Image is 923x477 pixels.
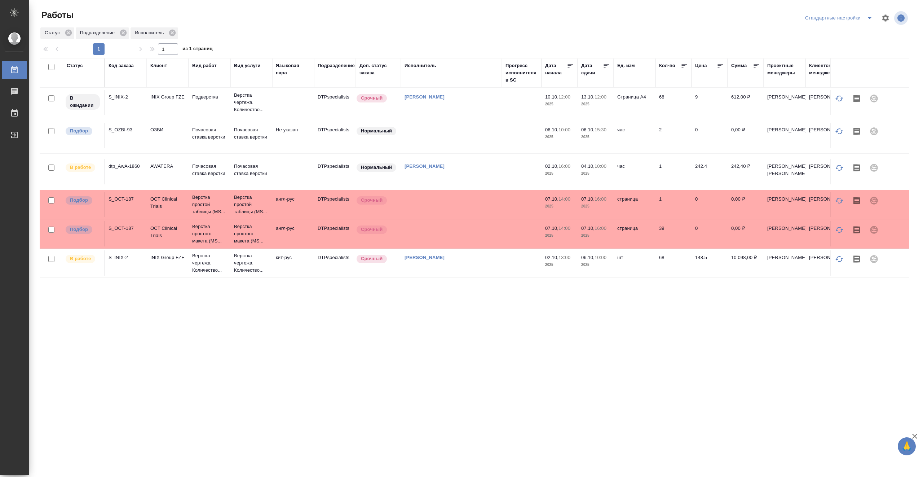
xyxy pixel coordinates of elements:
[109,225,143,232] div: S_OCT-187
[150,126,185,134] p: ОЗБИ
[234,223,269,245] p: Верстка простого макета (MS...
[581,226,595,231] p: 07.10,
[851,157,886,186] p: Отдел верстки и дизайна, [PERSON_NAME] Ек...
[731,62,747,69] div: Сумма
[192,62,217,69] div: Вид работ
[109,126,143,134] div: S_OZBI-93
[692,90,728,115] td: 9
[70,127,88,135] p: Подбор
[595,127,606,132] p: 15:30
[545,255,558,260] p: 02.10,
[767,163,802,177] p: [PERSON_NAME], [PERSON_NAME]
[595,163,606,169] p: 10:00
[314,221,356,246] td: DTPspecialists
[894,11,909,25] span: Посмотреть информацию
[614,90,655,115] td: Страница А4
[505,62,538,84] div: Прогресс исполнителя в SC
[581,163,595,169] p: 04.10,
[359,62,397,76] div: Доп. статус заказа
[70,164,91,171] p: В работе
[234,126,269,141] p: Почасовая ставка верстки
[361,226,383,233] p: Срочный
[614,192,655,217] td: страница
[234,163,269,177] p: Почасовая ставка верстки
[581,127,595,132] p: 06.10,
[109,62,134,69] div: Код заказа
[848,159,865,176] button: Скопировать мини-бриф
[65,225,101,235] div: Можно подбирать исполнителей
[361,127,392,135] p: Нормальный
[581,203,610,210] p: 2025
[865,250,883,268] div: Проект не привязан
[865,90,883,107] div: Проект не привязан
[361,197,383,204] p: Срочный
[692,123,728,148] td: 0
[865,192,883,209] div: Проект не привязан
[65,126,101,136] div: Можно подбирать исполнителей
[831,90,848,107] button: Обновить
[70,226,88,233] p: Подбор
[581,255,595,260] p: 06.10,
[150,225,185,239] p: OCT Clinical Trials
[65,196,101,205] div: Можно подбирать исполнителей
[65,163,101,172] div: Исполнитель выполняет работу
[614,159,655,184] td: час
[545,101,574,108] p: 2025
[831,192,848,209] button: Обновить
[728,159,764,184] td: 242,40 ₽
[901,439,913,454] span: 🙏
[314,159,356,184] td: DTPspecialists
[848,192,865,209] button: Скопировать мини-бриф
[67,62,83,69] div: Статус
[655,221,692,246] td: 39
[545,170,574,177] p: 2025
[764,192,805,217] td: [PERSON_NAME]
[655,123,692,148] td: 2
[581,232,610,239] p: 2025
[276,62,310,76] div: Языковая пара
[655,90,692,115] td: 68
[558,226,570,231] p: 14:00
[76,27,129,39] div: Подразделение
[614,123,655,148] td: час
[70,95,96,109] p: В ожидании
[545,127,558,132] p: 06.10,
[109,254,143,261] div: S_INIX-2
[545,261,574,268] p: 2025
[764,250,805,276] td: [PERSON_NAME]
[405,163,445,169] a: [PERSON_NAME]
[234,194,269,215] p: Верстка простой таблицы (MS...
[581,134,610,141] p: 2025
[805,250,847,276] td: [PERSON_NAME]
[318,62,355,69] div: Подразделение
[831,221,848,238] button: Обновить
[558,94,570,100] p: 12:00
[150,163,185,170] p: AWATERA
[405,94,445,100] a: [PERSON_NAME]
[831,250,848,268] button: Обновить
[192,93,227,101] p: Подверстка
[192,163,227,177] p: Почасовая ставка верстки
[848,250,865,268] button: Скопировать мини-бриф
[692,159,728,184] td: 242.4
[805,90,847,115] td: [PERSON_NAME]
[595,255,606,260] p: 10:00
[728,123,764,148] td: 0,00 ₽
[361,164,392,171] p: Нормальный
[192,223,227,245] p: Верстка простого макета (MS...
[545,62,567,76] div: Дата начала
[272,123,314,148] td: Не указан
[728,250,764,276] td: 10 098,00 ₽
[764,123,805,148] td: [PERSON_NAME]
[848,90,865,107] button: Скопировать мини-бриф
[545,232,574,239] p: 2025
[65,93,101,110] div: Исполнитель назначен, приступать к работе пока рано
[558,127,570,132] p: 10:00
[831,123,848,140] button: Обновить
[109,163,143,170] div: dtp_AwA-1860
[70,255,91,262] p: В работе
[192,252,227,274] p: Верстка чертежа. Количество...
[728,90,764,115] td: 612,00 ₽
[764,221,805,246] td: [PERSON_NAME]
[809,62,844,76] div: Клиентские менеджеры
